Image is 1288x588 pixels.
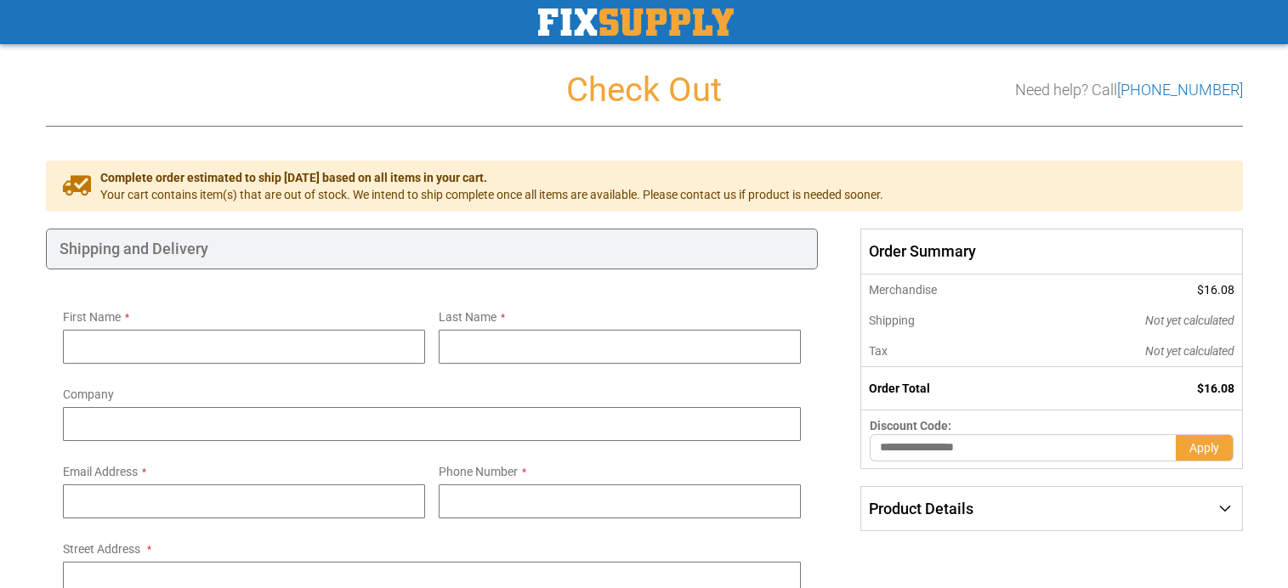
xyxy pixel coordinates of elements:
[63,542,140,556] span: Street Address
[439,310,496,324] span: Last Name
[1197,283,1234,297] span: $16.08
[63,310,121,324] span: First Name
[63,465,138,478] span: Email Address
[1145,344,1234,358] span: Not yet calculated
[1189,441,1219,455] span: Apply
[861,274,1030,305] th: Merchandise
[538,8,734,36] a: store logo
[860,229,1242,274] span: Order Summary
[869,382,930,395] strong: Order Total
[1015,82,1243,99] h3: Need help? Call
[1117,81,1243,99] a: [PHONE_NUMBER]
[63,387,114,401] span: Company
[100,186,883,203] span: Your cart contains item(s) that are out of stock. We intend to ship complete once all items are a...
[869,500,973,517] span: Product Details
[870,419,951,433] span: Discount Code:
[869,314,915,327] span: Shipping
[538,8,734,36] img: Fix Industrial Supply
[861,336,1030,367] th: Tax
[1197,382,1234,395] span: $16.08
[439,465,518,478] span: Phone Number
[46,71,1243,109] h1: Check Out
[1145,314,1234,327] span: Not yet calculated
[1176,434,1234,461] button: Apply
[46,229,819,269] div: Shipping and Delivery
[100,169,883,186] span: Complete order estimated to ship [DATE] based on all items in your cart.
